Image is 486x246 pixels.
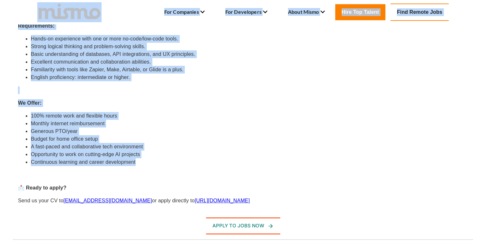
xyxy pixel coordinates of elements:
li: For Companies [164,7,205,18]
li: Strong logical thinking and problem-solving skills. [31,43,468,50]
img: logo [37,2,102,20]
strong: We Offer: [18,100,41,106]
li: Familiarity with tools like Zapier, Make, Airtable, or Glide is a plus. [31,66,468,74]
li: Budget for home office setup [31,135,468,143]
li: For Developers [225,7,267,18]
a: [URL][DOMAIN_NAME] [195,198,250,203]
li: Excellent communication and collaboration abilities. [31,58,468,66]
li: 100% remote work and flexible hours [31,112,468,120]
li: A fast-paced and collaborative tech environment [31,143,468,151]
strong: Requirements: [18,23,55,29]
li: About Mismo [288,7,325,18]
li: Opportunity to work on cutting-edge AI projects [31,151,468,158]
a: Hire Top Talent [335,4,385,20]
p: Send us your CV to or apply directly to [18,197,468,205]
a: [EMAIL_ADDRESS][DOMAIN_NAME] [63,198,152,203]
li: Continuous learning and career development [31,158,468,166]
strong: 📩 Ready to apply? [18,185,67,190]
li: Hands-on experience with one or more no-code/low-code tools. [31,35,468,43]
li: Monthly internet reimbursement [31,120,468,127]
li: Generous PTO/year [31,127,468,135]
li: Basic understanding of databases, API integrations, and UX principles. [31,50,468,58]
li: English proficiency: intermediate or higher. [31,74,468,81]
a: Find Remote Jobs [391,4,449,21]
button: Apply To Jobs Now [206,217,280,234]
